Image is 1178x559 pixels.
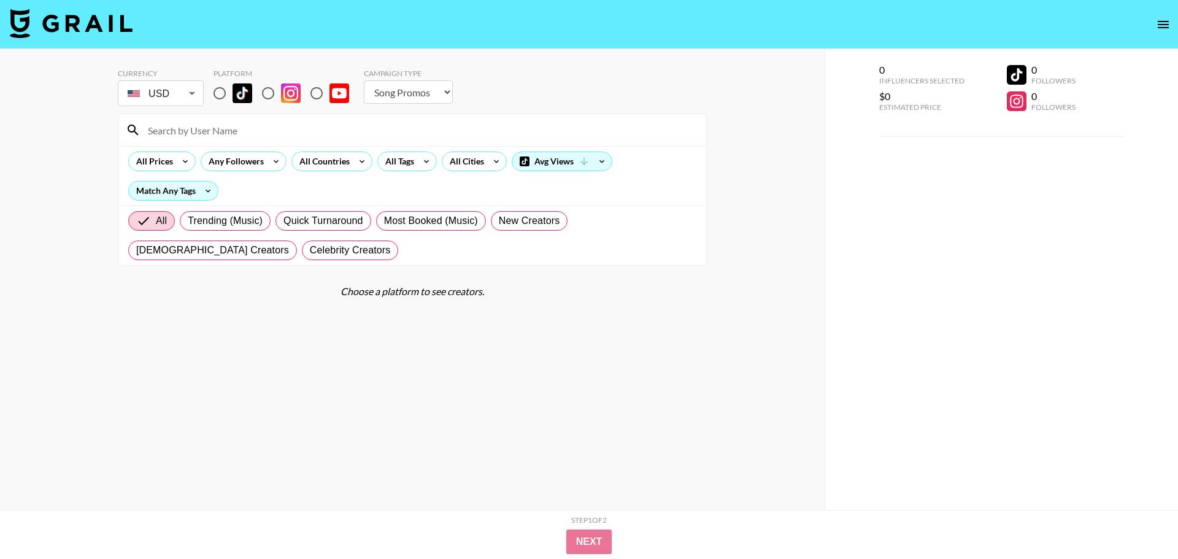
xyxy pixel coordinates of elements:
span: Trending (Music) [188,214,263,228]
div: Followers [1031,102,1076,112]
div: Platform [214,69,359,78]
div: All Prices [129,152,175,171]
div: Step 1 of 2 [571,515,607,525]
div: All Cities [442,152,487,171]
span: New Creators [499,214,560,228]
button: open drawer [1151,12,1176,37]
div: Avg Views [512,152,612,171]
div: Choose a platform to see creators. [118,285,707,298]
div: 0 [1031,90,1076,102]
div: USD [120,83,201,104]
div: Match Any Tags [129,182,218,200]
div: All Tags [378,152,417,171]
img: Grail Talent [10,9,133,38]
div: All Countries [292,152,352,171]
div: Campaign Type [364,69,453,78]
div: 0 [1031,64,1076,76]
img: Instagram [281,83,301,103]
span: Most Booked (Music) [384,214,478,228]
div: $0 [879,90,964,102]
button: Next [566,530,612,554]
img: YouTube [329,83,349,103]
div: Estimated Price [879,102,964,112]
div: Currency [118,69,204,78]
span: [DEMOGRAPHIC_DATA] Creators [136,243,289,258]
div: Followers [1031,76,1076,85]
span: Celebrity Creators [310,243,391,258]
img: TikTok [233,83,252,103]
input: Search by User Name [141,120,699,140]
span: Quick Turnaround [283,214,363,228]
div: Influencers Selected [879,76,964,85]
div: 0 [879,64,964,76]
span: All [156,214,167,228]
div: Any Followers [201,152,266,171]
